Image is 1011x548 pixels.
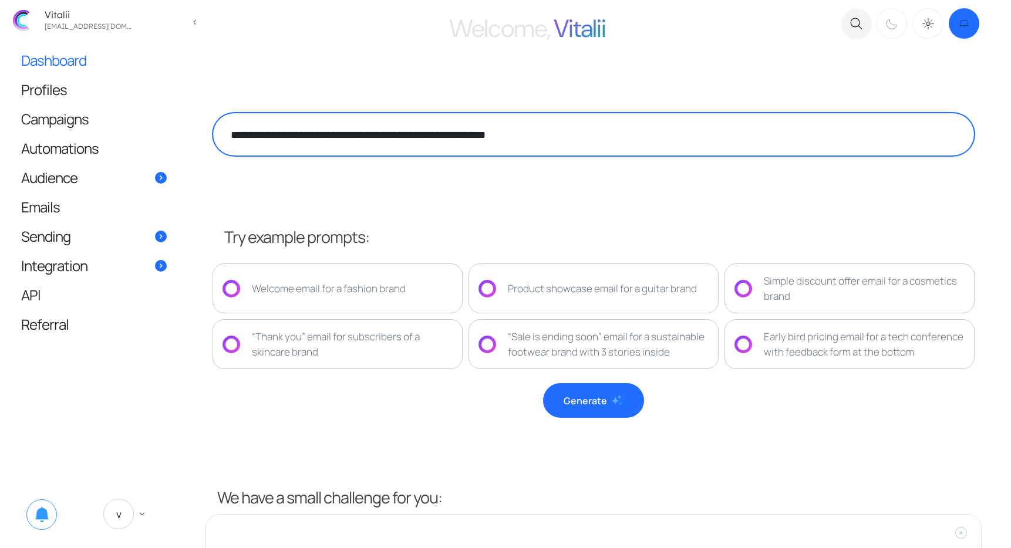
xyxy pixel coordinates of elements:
a: Automations [9,134,178,163]
div: Welcome email for a fashion brand [252,281,406,296]
span: keyboard_arrow_down [137,509,147,519]
span: Integration [21,259,87,272]
a: Sending [9,222,178,251]
a: Referral [9,310,178,339]
a: Campaigns [9,104,178,133]
a: Vitalii [EMAIL_ADDRESS][DOMAIN_NAME] [6,5,183,36]
a: API [9,280,178,309]
span: Emails [21,201,60,213]
span: Automations [21,142,99,154]
div: “Thank you” email for subscribers of a skincare brand [252,329,453,359]
a: Emails [9,192,178,221]
span: Sending [21,230,70,242]
div: Vitalii [41,10,135,19]
div: Try example prompts: [224,225,975,249]
h3: We have a small challenge for you: [217,486,442,508]
span: V [103,499,134,529]
a: Integration [9,251,178,280]
span: Audience [21,171,77,184]
div: vitalijgladkij@gmail.com [41,19,135,31]
span: Welcome, [449,12,550,45]
span: Dashboard [21,54,86,66]
span: Profiles [21,83,67,96]
div: Dark mode switcher [875,6,982,41]
span: Campaigns [21,113,89,125]
div: “Sale is ending soon” email for a sustainable footwear brand with 3 stories inside [508,329,709,359]
button: Generate [543,383,644,418]
a: Audience [9,163,178,192]
div: + [954,526,968,540]
div: Early bird pricing email for a tech conference with feedback form at the bottom [764,329,965,359]
a: Profiles [9,75,178,104]
span: API [21,289,41,301]
a: Dashboard [9,46,178,75]
span: Referral [21,318,69,330]
a: V keyboard_arrow_down [92,491,161,537]
div: Simple discount offer email for a cosmetics brand [764,273,965,303]
span: Vitalii [554,12,606,45]
div: Product showcase email for a guitar brand [508,281,697,296]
